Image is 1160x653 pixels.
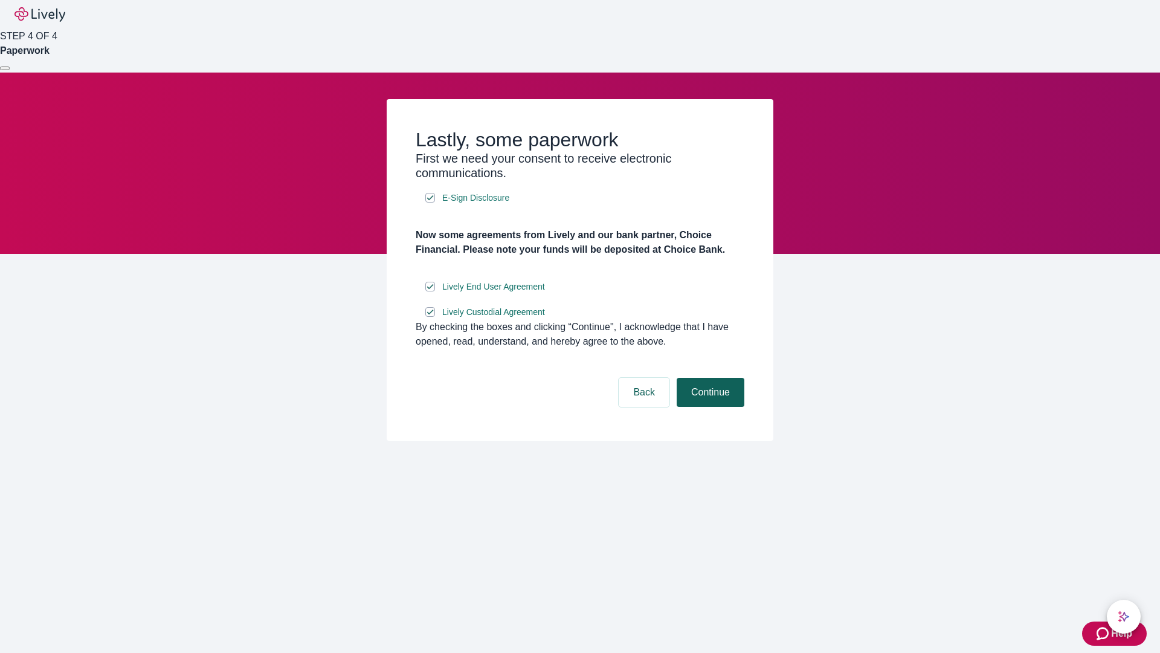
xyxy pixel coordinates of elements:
[14,7,65,22] img: Lively
[440,190,512,206] a: e-sign disclosure document
[440,279,547,294] a: e-sign disclosure document
[1111,626,1132,641] span: Help
[1107,600,1141,634] button: chat
[1082,622,1147,646] button: Zendesk support iconHelp
[677,378,744,407] button: Continue
[442,192,509,204] span: E-Sign Disclosure
[442,306,545,319] span: Lively Custodial Agreement
[442,281,545,293] span: Lively End User Agreement
[416,151,744,180] h3: First we need your consent to receive electronic communications.
[1118,611,1130,623] svg: Lively AI Assistant
[619,378,669,407] button: Back
[416,228,744,257] h4: Now some agreements from Lively and our bank partner, Choice Financial. Please note your funds wi...
[416,320,744,349] div: By checking the boxes and clicking “Continue", I acknowledge that I have opened, read, understand...
[1097,626,1111,641] svg: Zendesk support icon
[416,128,744,151] h2: Lastly, some paperwork
[440,305,547,320] a: e-sign disclosure document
